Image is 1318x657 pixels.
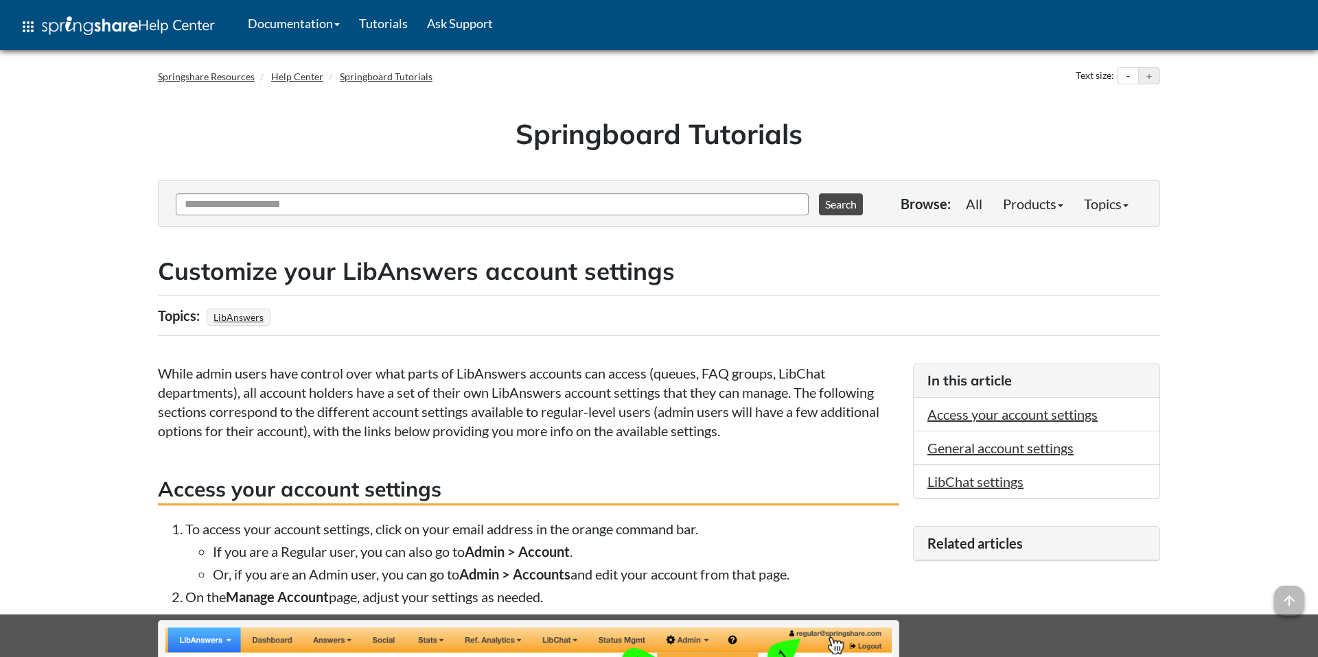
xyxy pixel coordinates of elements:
[1274,587,1304,604] a: arrow_upward
[1274,586,1304,616] span: arrow_upward
[185,587,899,606] li: On the page, adjust your settings as needed.
[42,16,138,35] img: Springshare
[158,475,899,505] h3: Access your account settings
[158,363,899,440] p: While admin users have control over what parts of LibAnswers accounts can access (queues, FAQ gro...
[211,307,266,327] a: LibAnswers
[927,473,1024,490] a: LibChat settings
[144,625,1174,647] div: This site uses cookies as well as records your IP address for usage statistics.
[20,19,36,35] span: apps
[226,588,329,605] strong: Manage Account
[1074,190,1139,217] a: Topics
[1139,68,1159,84] button: Increase text size
[927,406,1098,422] a: Access your account settings
[271,71,323,82] a: Help Center
[901,194,951,213] p: Browse:
[459,566,570,582] strong: Admin > Accounts
[158,71,255,82] a: Springshare Resources
[927,371,1146,390] h3: In this article
[1073,67,1117,85] div: Text size:
[819,193,863,215] button: Search
[417,6,502,40] a: Ask Support
[956,190,993,217] a: All
[168,115,1150,153] h1: Springboard Tutorials
[927,535,1023,551] span: Related articles
[185,519,899,584] li: To access your account settings, click on your email address in the orange command bar.
[213,542,899,561] li: If you are a Regular user, you can also go to .
[927,440,1074,456] a: General account settings
[10,6,224,47] a: apps Help Center
[1118,68,1138,84] button: Decrease text size
[465,543,570,560] strong: Admin > Account
[349,6,417,40] a: Tutorials
[238,6,349,40] a: Documentation
[340,71,432,82] a: Springboard Tutorials
[138,16,215,34] span: Help Center
[158,254,1160,288] h2: Customize your LibAnswers account settings
[158,302,203,328] div: Topics:
[213,564,899,584] li: Or, if you are an Admin user, you can go to and edit your account from that page.
[993,190,1074,217] a: Products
